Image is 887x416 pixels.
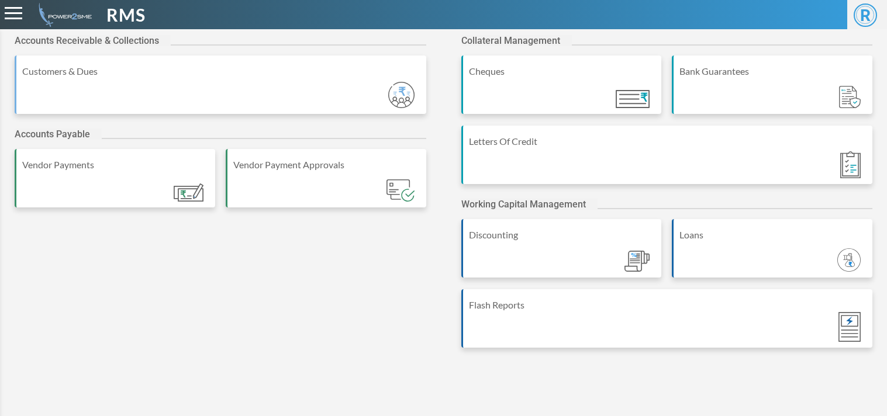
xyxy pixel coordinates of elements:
h2: Accounts Receivable & Collections [15,35,171,46]
a: Loans Module_ic [672,219,872,289]
img: admin [34,3,92,27]
img: Module_ic [616,90,650,108]
a: Cheques Module_ic [461,56,662,126]
div: Discounting [469,228,656,242]
img: Module_ic [838,312,861,342]
span: RMS [106,2,146,28]
div: Vendor Payment Approvals [233,158,420,172]
a: Vendor Payment Approvals Module_ic [226,149,426,219]
h2: Collateral Management [461,35,572,46]
div: Bank Guarantees [679,64,867,78]
div: Cheques [469,64,656,78]
img: Module_ic [839,86,861,109]
span: R [854,4,877,27]
img: Module_ic [174,183,203,202]
h2: Working Capital Management [461,199,598,210]
img: Module_ic [388,82,415,108]
div: Vendor Payments [22,158,209,172]
div: Flash Reports [469,298,867,312]
h2: Accounts Payable [15,129,102,140]
div: Letters Of Credit [469,134,867,148]
a: Letters Of Credit Module_ic [461,126,873,196]
img: Module_ic [386,179,414,202]
a: Discounting Module_ic [461,219,662,289]
img: Module_ic [624,251,650,272]
a: Flash Reports Module_ic [461,289,873,359]
img: Module_ic [837,248,861,272]
a: Bank Guarantees Module_ic [672,56,872,126]
a: Customers & Dues Module_ic [15,56,426,126]
div: Loans [679,228,867,242]
img: Module_ic [840,151,861,178]
a: Vendor Payments Module_ic [15,149,215,219]
div: Customers & Dues [22,64,420,78]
